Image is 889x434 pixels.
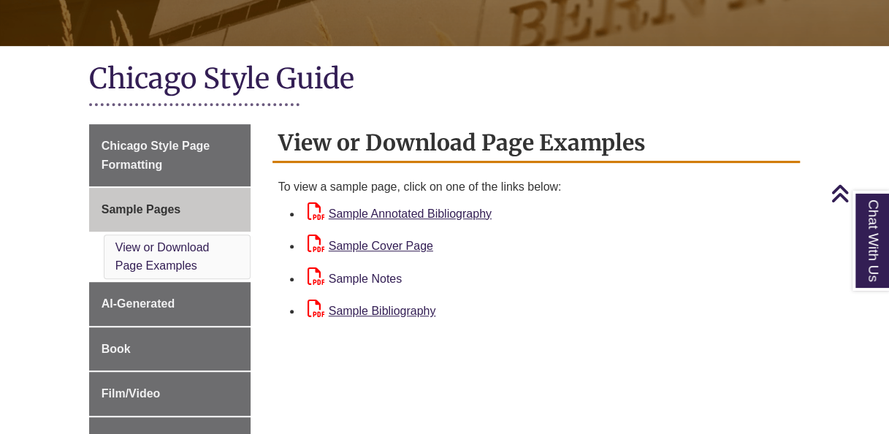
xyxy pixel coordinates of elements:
[102,343,131,355] span: Book
[308,273,402,285] a: Sample Notes
[89,372,251,416] a: Film/Video
[102,387,161,400] span: Film/Video
[308,240,433,252] a: Sample Cover Page
[308,208,492,220] a: Sample Annotated Bibliography
[308,305,436,317] a: Sample Bibliography
[89,327,251,371] a: Book
[102,203,181,216] span: Sample Pages
[272,124,801,163] h2: View or Download Page Examples
[278,178,795,197] div: To view a sample page, click on one of the links below:
[102,297,175,310] span: AI-Generated
[89,188,251,232] a: Sample Pages
[831,183,885,203] a: Back to Top
[89,124,251,186] a: Chicago Style Page Formatting
[115,241,210,273] a: View or Download Page Examples
[89,282,251,326] a: AI-Generated
[102,140,210,171] span: Chicago Style Page Formatting
[89,61,801,99] h1: Chicago Style Guide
